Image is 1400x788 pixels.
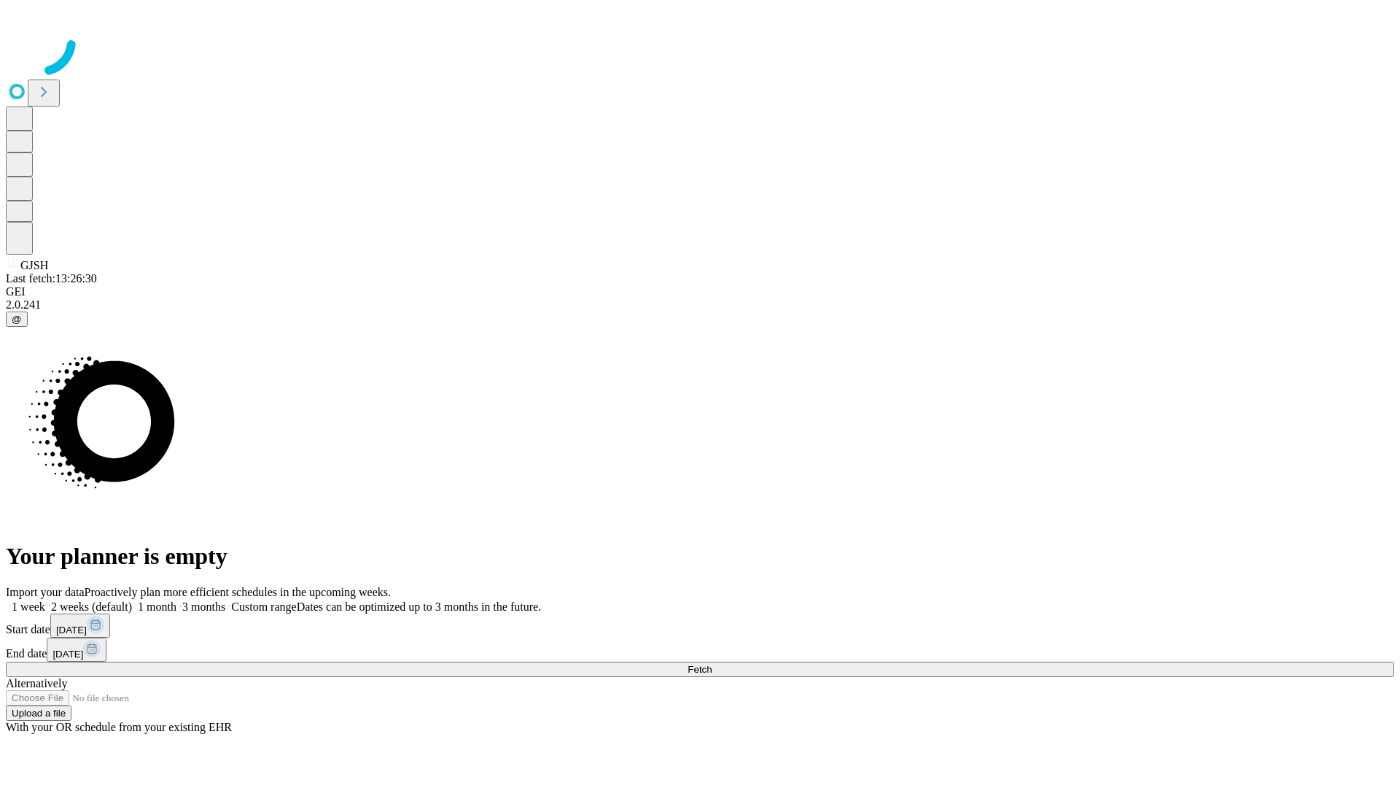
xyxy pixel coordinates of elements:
[6,272,97,285] span: Last fetch: 13:26:30
[12,314,22,325] span: @
[688,664,712,675] span: Fetch
[20,259,48,271] span: GJSH
[51,600,132,613] span: 2 weeks (default)
[297,600,541,613] span: Dates can be optimized up to 3 months in the future.
[6,285,1394,298] div: GEI
[6,586,85,598] span: Import your data
[231,600,296,613] span: Custom range
[6,614,1394,638] div: Start date
[6,543,1394,570] h1: Your planner is empty
[52,649,83,660] span: [DATE]
[182,600,225,613] span: 3 months
[50,614,110,638] button: [DATE]
[6,721,232,733] span: With your OR schedule from your existing EHR
[6,298,1394,312] div: 2.0.241
[6,638,1394,662] div: End date
[47,638,106,662] button: [DATE]
[85,586,391,598] span: Proactively plan more efficient schedules in the upcoming weeks.
[138,600,176,613] span: 1 month
[6,662,1394,677] button: Fetch
[56,625,87,636] span: [DATE]
[6,677,67,689] span: Alternatively
[6,312,28,327] button: @
[6,706,71,721] button: Upload a file
[12,600,45,613] span: 1 week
